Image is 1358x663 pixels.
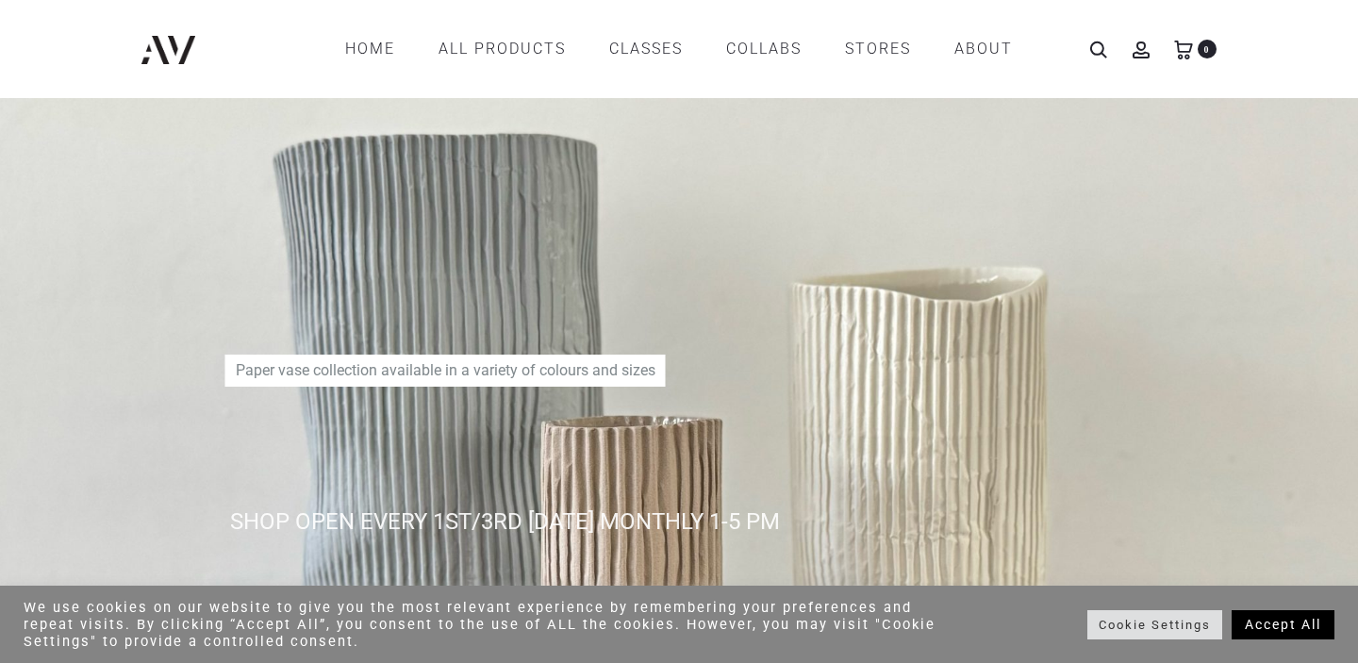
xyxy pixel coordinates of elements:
a: Cookie Settings [1087,610,1222,639]
span: 0 [1198,40,1217,58]
div: SHOP OPEN EVERY 1ST/3RD [DATE] MONTHLY 1-5 PM [230,505,1324,539]
p: Paper vase collection available in a variety of colours and sizes [225,355,666,387]
a: CLASSES [609,33,683,65]
div: We use cookies on our website to give you the most relevant experience by remembering your prefer... [24,599,941,650]
a: STORES [845,33,911,65]
a: COLLABS [726,33,802,65]
a: Accept All [1232,610,1334,639]
a: 0 [1174,40,1193,58]
a: Home [345,33,395,65]
a: All products [439,33,566,65]
a: ABOUT [954,33,1013,65]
